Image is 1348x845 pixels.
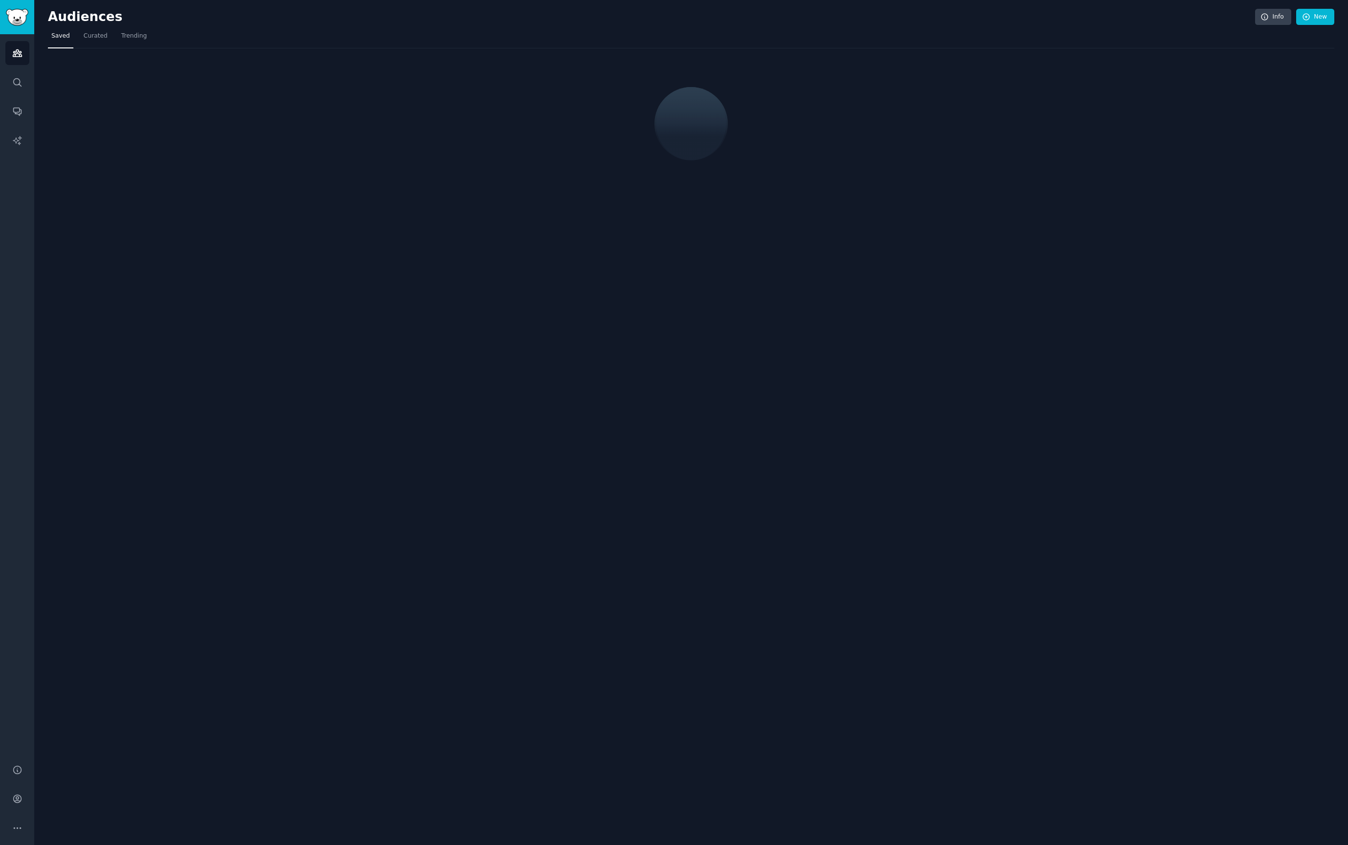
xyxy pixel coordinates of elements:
[84,32,108,41] span: Curated
[51,32,70,41] span: Saved
[48,28,73,48] a: Saved
[1255,9,1291,25] a: Info
[80,28,111,48] a: Curated
[1296,9,1334,25] a: New
[121,32,147,41] span: Trending
[6,9,28,26] img: GummySearch logo
[48,9,1255,25] h2: Audiences
[118,28,150,48] a: Trending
